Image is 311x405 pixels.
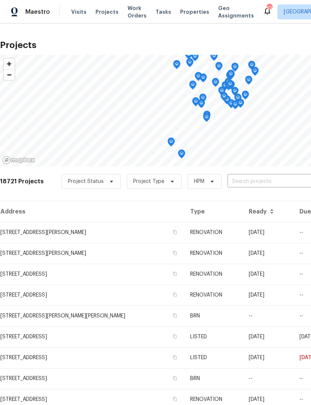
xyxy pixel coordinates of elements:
[210,52,218,63] div: Map marker
[222,81,229,93] div: Map marker
[243,264,293,285] td: [DATE]
[251,67,259,78] div: Map marker
[25,8,50,16] span: Maestro
[180,8,209,16] span: Properties
[231,87,239,98] div: Map marker
[227,99,235,111] div: Map marker
[172,312,178,319] button: Copy Address
[128,4,147,19] span: Work Orders
[185,50,192,62] div: Map marker
[172,375,178,382] button: Copy Address
[172,333,178,340] button: Copy Address
[203,113,210,124] div: Map marker
[172,354,178,361] button: Copy Address
[199,94,207,105] div: Map marker
[242,91,249,102] div: Map marker
[172,291,178,298] button: Copy Address
[215,62,223,73] div: Map marker
[172,229,178,235] button: Copy Address
[226,80,234,91] div: Map marker
[184,264,243,285] td: RENOVATION
[184,222,243,243] td: RENOVATION
[243,306,293,326] td: --
[218,4,254,19] span: Geo Assignments
[243,326,293,347] td: [DATE]
[195,72,202,83] div: Map marker
[224,78,232,89] div: Map marker
[218,86,226,98] div: Map marker
[133,178,164,185] span: Project Type
[220,92,228,104] div: Map marker
[184,201,243,222] th: Type
[155,9,171,15] span: Tasks
[248,61,255,72] div: Map marker
[68,178,104,185] span: Project Status
[4,58,15,69] button: Zoom in
[172,250,178,256] button: Copy Address
[167,137,175,149] div: Map marker
[184,347,243,368] td: LISTED
[4,69,15,80] button: Zoom out
[184,306,243,326] td: BRN
[267,4,272,12] div: 62
[203,111,211,122] div: Map marker
[71,8,87,16] span: Visits
[184,243,243,264] td: RENOVATION
[212,78,219,89] div: Map marker
[232,100,239,112] div: Map marker
[172,270,178,277] button: Copy Address
[194,178,204,185] span: HPM
[186,58,194,70] div: Map marker
[184,285,243,306] td: RENOVATION
[243,368,293,389] td: --
[2,156,35,164] a: Mapbox homepage
[172,396,178,402] button: Copy Address
[225,81,232,93] div: Map marker
[226,71,233,83] div: Map marker
[200,73,207,85] div: Map marker
[237,99,244,110] div: Map marker
[243,285,293,306] td: [DATE]
[243,347,293,368] td: [DATE]
[243,201,293,222] th: Ready
[189,80,197,92] div: Map marker
[191,52,199,64] div: Map marker
[245,76,252,87] div: Map marker
[192,97,200,109] div: Map marker
[173,60,180,72] div: Map marker
[227,70,235,81] div: Map marker
[231,63,239,74] div: Map marker
[178,149,185,161] div: Map marker
[4,70,15,80] span: Zoom out
[198,99,205,111] div: Map marker
[243,243,293,264] td: [DATE]
[184,326,243,347] td: LISTED
[184,368,243,389] td: BRN
[243,222,293,243] td: [DATE]
[95,8,119,16] span: Projects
